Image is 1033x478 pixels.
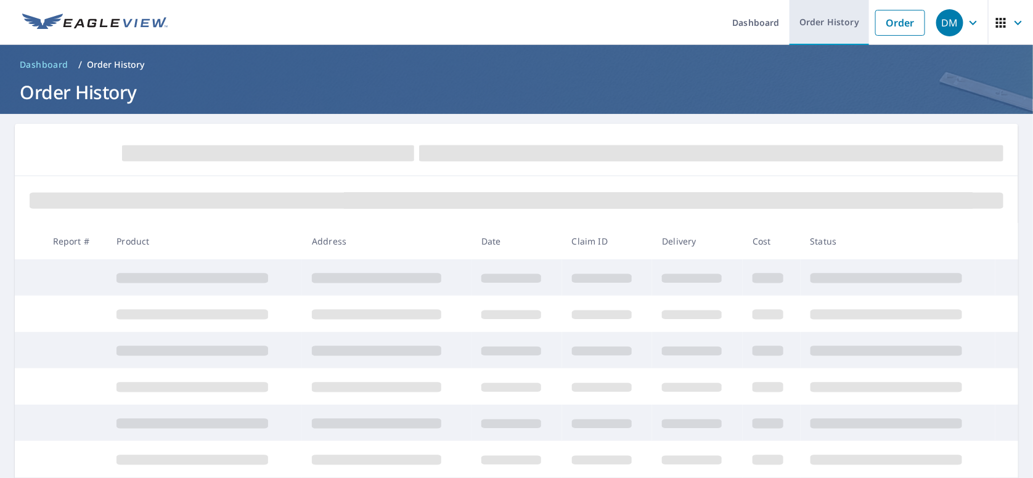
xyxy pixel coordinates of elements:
th: Cost [743,223,800,259]
h1: Order History [15,79,1018,105]
li: / [78,57,82,72]
a: Dashboard [15,55,73,75]
th: Delivery [652,223,743,259]
nav: breadcrumb [15,55,1018,75]
th: Claim ID [562,223,653,259]
a: Order [875,10,925,36]
th: Address [302,223,472,259]
th: Status [801,223,996,259]
th: Report # [43,223,107,259]
div: DM [936,9,963,36]
p: Order History [87,59,145,71]
img: EV Logo [22,14,168,32]
th: Date [472,223,562,259]
span: Dashboard [20,59,68,71]
th: Product [107,223,302,259]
